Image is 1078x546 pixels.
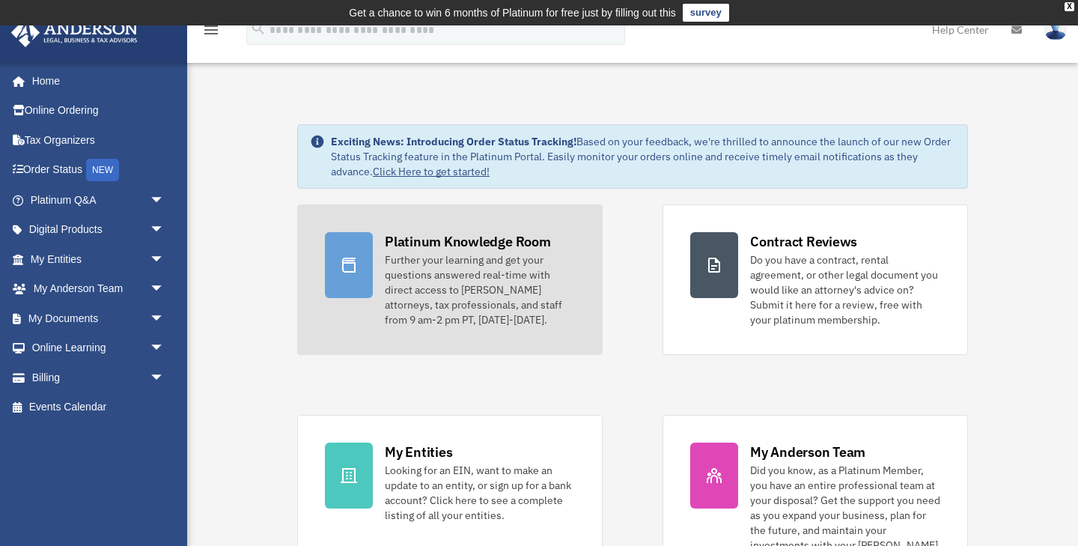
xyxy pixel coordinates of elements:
a: Platinum Knowledge Room Further your learning and get your questions answered real-time with dire... [297,204,603,355]
div: close [1065,2,1074,11]
span: arrow_drop_down [150,185,180,216]
div: Get a chance to win 6 months of Platinum for free just by filling out this [349,4,676,22]
a: Order StatusNEW [10,155,187,186]
a: Tax Organizers [10,125,187,155]
div: Further your learning and get your questions answered real-time with direct access to [PERSON_NAM... [385,252,575,327]
a: Online Ordering [10,96,187,126]
i: menu [202,21,220,39]
a: Home [10,66,180,96]
strong: Exciting News: Introducing Order Status Tracking! [331,135,576,148]
div: NEW [86,159,119,181]
span: arrow_drop_down [150,244,180,275]
a: My Anderson Teamarrow_drop_down [10,274,187,304]
span: arrow_drop_down [150,274,180,305]
i: search [250,20,267,37]
div: Platinum Knowledge Room [385,232,551,251]
span: arrow_drop_down [150,363,180,393]
div: Contract Reviews [750,232,857,251]
a: Click Here to get started! [373,165,490,178]
span: arrow_drop_down [150,215,180,246]
a: survey [683,4,729,22]
a: Billingarrow_drop_down [10,363,187,392]
div: Based on your feedback, we're thrilled to announce the launch of our new Order Status Tracking fe... [331,134,955,179]
a: My Documentsarrow_drop_down [10,303,187,333]
img: Anderson Advisors Platinum Portal [7,18,142,47]
a: My Entitiesarrow_drop_down [10,244,187,274]
div: My Entities [385,443,452,461]
a: menu [202,26,220,39]
span: arrow_drop_down [150,333,180,364]
div: Looking for an EIN, want to make an update to an entity, or sign up for a bank account? Click her... [385,463,575,523]
img: User Pic [1044,19,1067,40]
a: Events Calendar [10,392,187,422]
div: My Anderson Team [750,443,865,461]
a: Online Learningarrow_drop_down [10,333,187,363]
a: Digital Productsarrow_drop_down [10,215,187,245]
a: Platinum Q&Aarrow_drop_down [10,185,187,215]
span: arrow_drop_down [150,303,180,334]
a: Contract Reviews Do you have a contract, rental agreement, or other legal document you would like... [663,204,968,355]
div: Do you have a contract, rental agreement, or other legal document you would like an attorney's ad... [750,252,940,327]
